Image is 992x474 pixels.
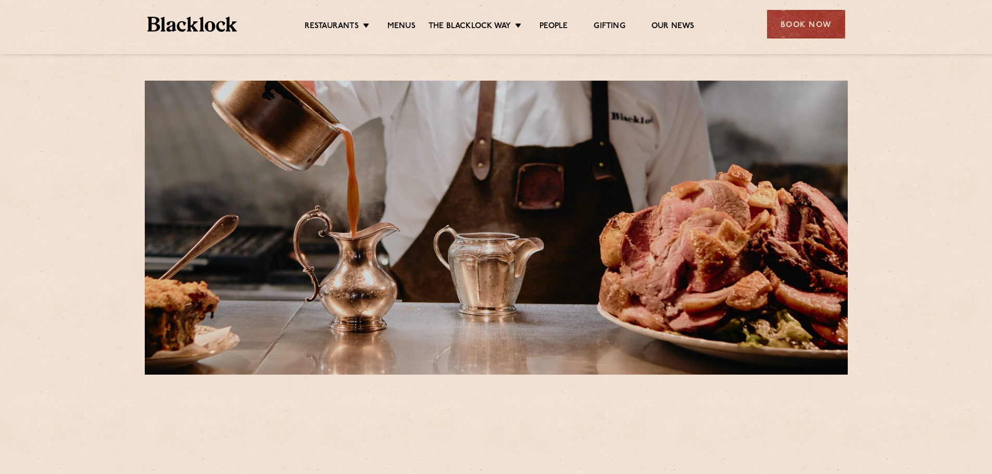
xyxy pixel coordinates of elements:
a: The Blacklock Way [429,21,511,33]
a: Menus [387,21,416,33]
a: Gifting [594,21,625,33]
img: BL_Textured_Logo-footer-cropped.svg [147,17,237,32]
a: Our News [651,21,695,33]
a: Restaurants [305,21,359,33]
a: People [539,21,568,33]
div: Book Now [767,10,845,39]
